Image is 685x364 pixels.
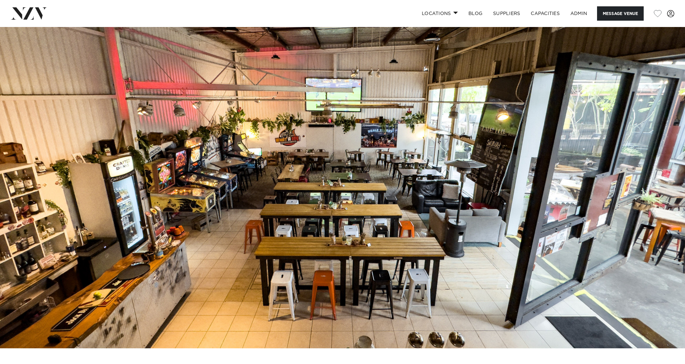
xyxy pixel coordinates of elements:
a: ADMIN [565,6,592,21]
img: nzv-logo.png [11,7,47,19]
a: Locations [416,6,463,21]
a: Capacities [525,6,565,21]
button: Message Venue [597,6,644,21]
a: BLOG [463,6,488,21]
a: SUPPLIERS [488,6,525,21]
